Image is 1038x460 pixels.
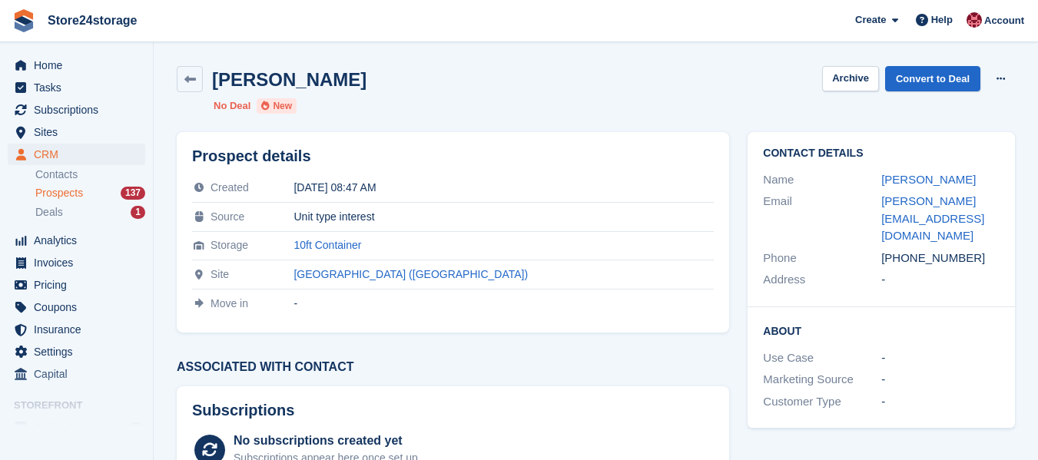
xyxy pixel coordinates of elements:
div: No subscriptions created yet [234,432,421,450]
span: Created [211,181,249,194]
a: [PERSON_NAME] [881,173,976,186]
span: Home [34,55,126,76]
span: Pricing [34,274,126,296]
a: menu [8,77,145,98]
li: No Deal [214,98,250,114]
div: Customer Type [763,393,881,411]
span: Tasks [34,77,126,98]
span: Site [211,268,229,280]
a: menu [8,252,145,273]
span: Invoices [34,252,126,273]
div: - [881,349,1000,367]
div: 1 [131,206,145,219]
span: Analytics [34,230,126,251]
a: menu [8,341,145,362]
div: Email [763,193,881,245]
div: - [881,271,1000,289]
a: Prospects 137 [35,185,145,201]
span: Storage [211,239,248,251]
a: Contacts [35,167,145,182]
img: Mandy Huges [967,12,982,28]
a: menu [8,363,145,385]
a: Convert to Deal [885,66,980,91]
div: [PHONE_NUMBER] [881,250,1000,267]
div: Unit type interest [293,210,714,223]
span: Coupons [34,296,126,318]
span: Move in [211,297,248,309]
span: Online Store [34,417,126,438]
div: Marketing Source [763,371,881,389]
button: Archive [822,66,879,91]
div: [DATE] 08:47 AM [293,181,714,194]
a: menu [8,121,145,143]
div: Name [763,171,881,189]
span: CRM [34,144,126,165]
span: Source [211,210,244,223]
span: Prospects [35,186,83,200]
span: Create [855,12,886,28]
span: Deals [35,205,63,220]
div: Address [763,271,881,289]
div: - [881,393,1000,411]
a: menu [8,99,145,121]
span: Sites [34,121,126,143]
h3: Associated with contact [177,360,729,374]
h2: [PERSON_NAME] [212,69,366,90]
a: menu [8,319,145,340]
a: menu [8,144,145,165]
a: menu [8,274,145,296]
span: Insurance [34,319,126,340]
h2: Subscriptions [192,402,714,419]
span: Subscriptions [34,99,126,121]
a: [PERSON_NAME][EMAIL_ADDRESS][DOMAIN_NAME] [881,194,984,242]
span: Help [931,12,953,28]
a: menu [8,296,145,318]
span: Capital [34,363,126,385]
a: menu [8,417,145,438]
img: stora-icon-8386f47178a22dfd0bd8f6a31ec36ba5ce8667c1dd55bd0f319d3a0aa187defe.svg [12,9,35,32]
div: Phone [763,250,881,267]
a: [GEOGRAPHIC_DATA] ([GEOGRAPHIC_DATA]) [293,268,528,280]
span: Settings [34,341,126,362]
a: menu [8,230,145,251]
div: 137 [121,187,145,200]
div: Use Case [763,349,881,367]
div: - [881,371,1000,389]
a: Preview store [127,419,145,437]
li: New [257,98,297,114]
span: Account [984,13,1024,28]
a: menu [8,55,145,76]
h2: Contact Details [763,147,1000,160]
h2: Prospect details [192,147,714,165]
a: Deals 1 [35,204,145,220]
div: - [293,297,714,309]
h2: About [763,323,1000,338]
span: Storefront [14,398,153,413]
a: Store24storage [41,8,144,33]
a: 10ft Container [293,239,361,251]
